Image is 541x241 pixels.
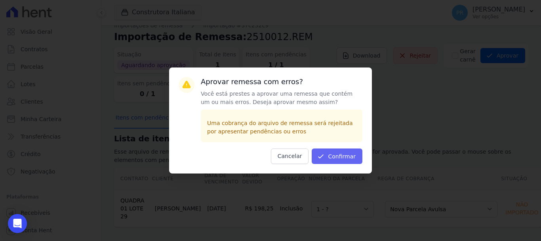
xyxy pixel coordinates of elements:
[207,119,356,136] p: Uma cobrança do arquivo de remessa será rejeitada por apresentar pendências ou erros
[201,90,362,106] p: Você está prestes a aprovar uma remessa que contém um ou mais erros. Deseja aprovar mesmo assim?
[8,214,27,233] div: Open Intercom Messenger
[201,77,362,87] h3: Aprovar remessa com erros?
[271,148,309,164] button: Cancelar
[312,148,362,164] button: Confirmar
